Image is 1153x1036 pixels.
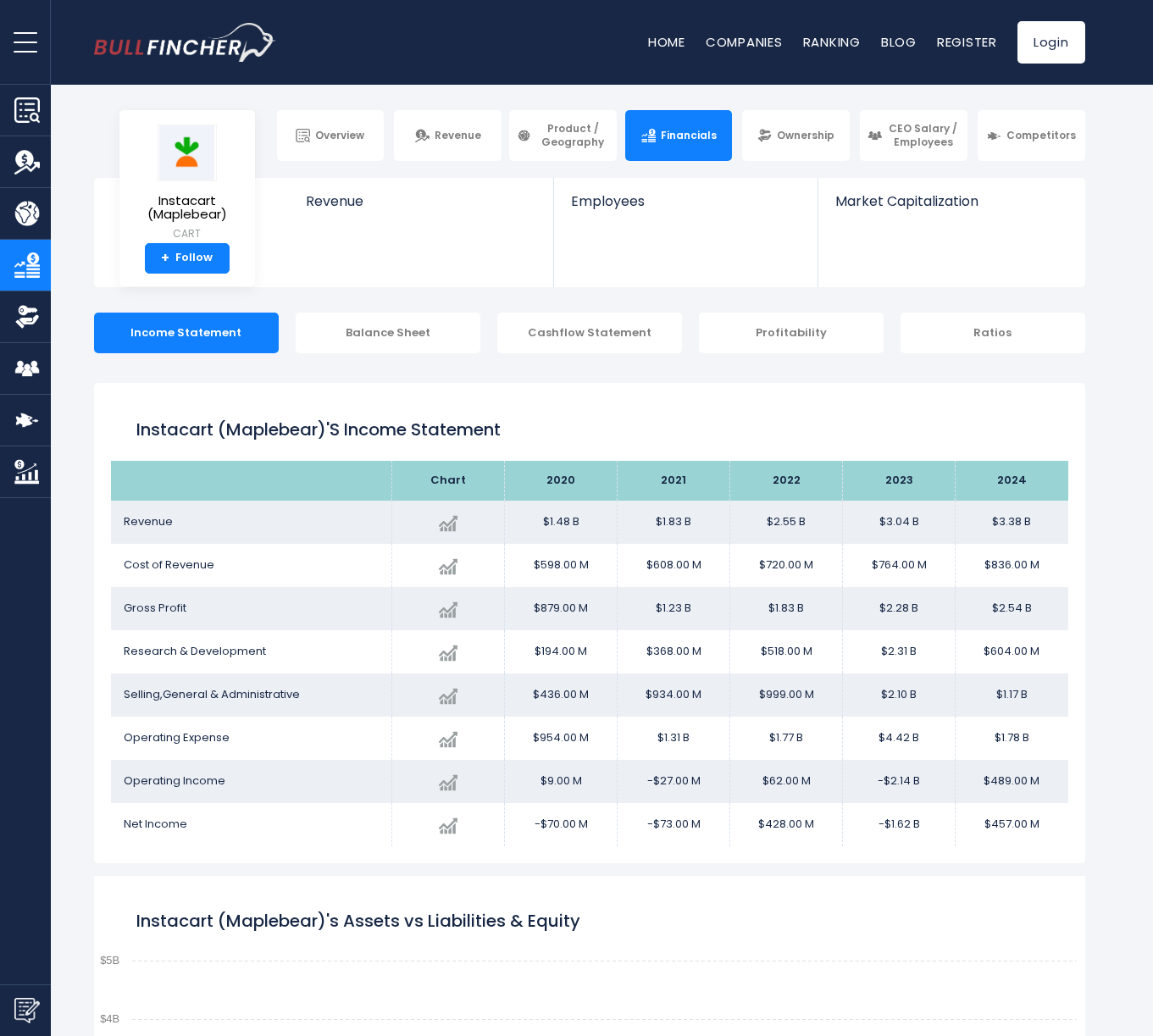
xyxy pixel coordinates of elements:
[618,673,730,717] td: $934.00 M
[881,33,917,51] a: Blog
[937,33,997,51] a: Register
[136,417,1043,442] h1: Instacart (Maplebear)'s Income Statement
[730,630,843,673] td: $518.00 M
[133,194,241,222] span: Instacart (Maplebear)
[618,587,730,630] td: $1.23 B
[124,816,187,832] span: Net Income
[435,129,481,142] span: Revenue
[94,23,276,62] a: Go to homepage
[161,251,169,266] strong: +
[100,954,119,967] text: $5B
[94,313,279,353] div: Income Statement
[860,110,967,161] a: CEO Salary / Employees
[956,461,1068,501] th: 2024
[124,600,186,616] span: Gross Profit
[818,178,1083,238] a: Market Capitalization
[730,544,843,587] td: $720.00 M
[124,729,230,745] span: Operating Expense
[505,760,618,803] td: $9.00 M
[505,803,618,846] td: -$70.00 M
[618,717,730,760] td: $1.31 B
[497,313,682,353] div: Cashflow Statement
[505,673,618,717] td: $436.00 M
[742,110,850,161] a: Ownership
[124,513,173,529] span: Revenue
[661,129,717,142] span: Financials
[777,129,834,142] span: Ownership
[843,673,956,717] td: $2.10 B
[124,773,225,789] span: Operating Income
[730,501,843,544] td: $2.55 B
[803,33,861,51] a: Ranking
[618,803,730,846] td: -$73.00 M
[956,760,1068,803] td: $489.00 M
[1017,21,1085,64] a: Login
[394,110,502,161] a: Revenue
[509,110,617,161] a: Product / Geography
[618,544,730,587] td: $608.00 M
[536,122,609,148] span: Product / Geography
[618,461,730,501] th: 2021
[978,110,1085,161] a: Competitors
[843,544,956,587] td: $764.00 M
[901,313,1085,353] div: Ratios
[100,1012,119,1025] text: $4B
[699,313,884,353] div: Profitability
[843,717,956,760] td: $4.42 B
[124,686,300,702] span: Selling,General & Administrative
[505,461,618,501] th: 2020
[505,501,618,544] td: $1.48 B
[554,178,818,238] a: Employees
[306,193,537,209] span: Revenue
[843,501,956,544] td: $3.04 B
[648,33,685,51] a: Home
[843,803,956,846] td: -$1.62 B
[730,803,843,846] td: $428.00 M
[618,760,730,803] td: -$27.00 M
[887,122,960,148] span: CEO Salary / Employees
[730,717,843,760] td: $1.77 B
[132,124,242,243] a: Instacart (Maplebear) CART
[730,673,843,717] td: $999.00 M
[730,587,843,630] td: $1.83 B
[136,909,580,933] tspan: Instacart (Maplebear)'s Assets vs Liabilities & Equity
[94,23,276,62] img: bullfincher logo
[392,461,505,501] th: Chart
[133,226,241,241] small: CART
[625,110,733,161] a: Financials
[14,304,40,330] img: Ownership
[835,193,1066,209] span: Market Capitalization
[956,501,1068,544] td: $3.38 B
[956,544,1068,587] td: $836.00 M
[124,643,266,659] span: Research & Development
[571,193,801,209] span: Employees
[706,33,783,51] a: Companies
[956,803,1068,846] td: $457.00 M
[956,587,1068,630] td: $2.54 B
[505,544,618,587] td: $598.00 M
[956,630,1068,673] td: $604.00 M
[956,717,1068,760] td: $1.78 B
[277,110,385,161] a: Overview
[730,461,843,501] th: 2022
[1006,129,1076,142] span: Competitors
[956,673,1068,717] td: $1.17 B
[505,717,618,760] td: $954.00 M
[843,587,956,630] td: $2.28 B
[730,760,843,803] td: $62.00 M
[505,587,618,630] td: $879.00 M
[843,630,956,673] td: $2.31 B
[618,630,730,673] td: $368.00 M
[618,501,730,544] td: $1.83 B
[145,243,230,274] a: +Follow
[315,129,364,142] span: Overview
[289,178,554,238] a: Revenue
[843,461,956,501] th: 2023
[505,630,618,673] td: $194.00 M
[124,557,214,573] span: Cost of Revenue
[296,313,480,353] div: Balance Sheet
[843,760,956,803] td: -$2.14 B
